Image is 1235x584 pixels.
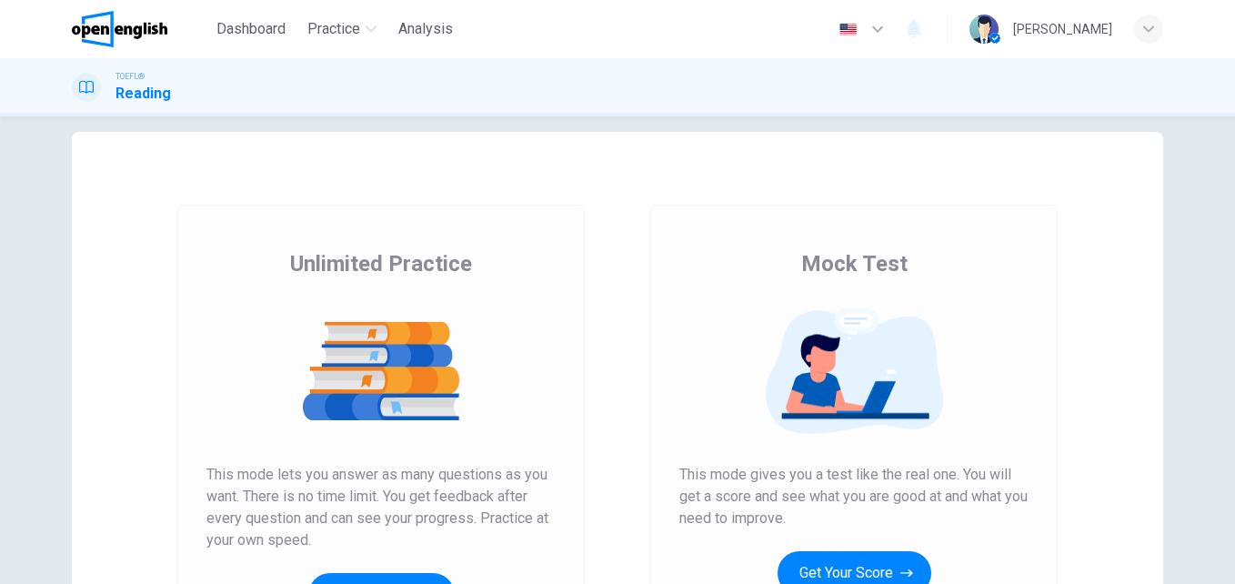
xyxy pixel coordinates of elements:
[290,249,472,278] span: Unlimited Practice
[398,18,453,40] span: Analysis
[72,11,167,47] img: OpenEnglish logo
[679,464,1029,529] span: This mode gives you a test like the real one. You will get a score and see what you are good at a...
[837,23,859,36] img: en
[969,15,999,44] img: Profile picture
[391,13,460,45] button: Analysis
[115,70,145,83] span: TOEFL®
[206,464,556,551] span: This mode lets you answer as many questions as you want. There is no time limit. You get feedback...
[72,11,209,47] a: OpenEnglish logo
[801,249,908,278] span: Mock Test
[307,18,360,40] span: Practice
[1013,18,1112,40] div: [PERSON_NAME]
[216,18,286,40] span: Dashboard
[115,83,171,105] h1: Reading
[300,13,384,45] button: Practice
[209,13,293,45] button: Dashboard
